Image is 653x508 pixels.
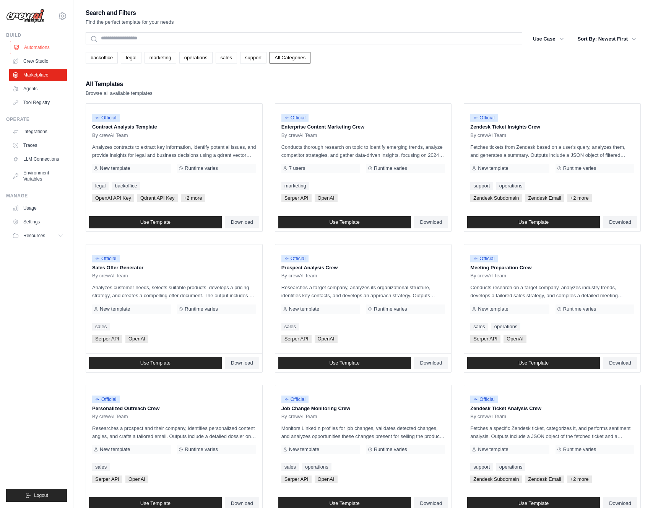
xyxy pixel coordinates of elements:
span: Zendesk Subdomain [470,194,522,202]
p: Zendesk Ticket Insights Crew [470,123,634,131]
span: Runtime varies [563,446,596,453]
button: Sort By: Newest First [573,32,641,46]
a: sales [92,463,110,471]
span: By crewAI Team [92,414,128,420]
p: Analyzes contracts to extract key information, identify potential issues, and provide insights fo... [92,143,256,159]
span: Official [92,396,120,403]
span: By crewAI Team [470,414,506,420]
a: legal [121,52,141,63]
span: OpenAI [504,335,526,343]
h2: All Templates [86,79,153,90]
span: Download [231,219,253,225]
span: Runtime varies [185,306,218,312]
span: Runtime varies [374,306,407,312]
p: Fetches a specific Zendesk ticket, categorizes it, and performs sentiment analysis. Outputs inclu... [470,424,634,440]
a: operations [302,463,331,471]
p: Enterprise Content Marketing Crew [281,123,445,131]
span: Download [231,500,253,506]
p: Job Change Monitoring Crew [281,405,445,412]
span: Official [281,255,309,262]
span: New template [478,165,508,171]
span: Official [470,396,498,403]
span: Use Template [140,360,171,366]
span: Download [231,360,253,366]
p: Conducts thorough research on topic to identify emerging trends, analyze competitor strategies, a... [281,143,445,159]
p: Personalized Outreach Crew [92,405,256,412]
h2: Search and Filters [86,8,174,18]
a: sales [92,323,110,331]
div: Manage [6,193,67,199]
div: Operate [6,116,67,122]
a: marketing [281,182,309,190]
span: Serper API [281,335,312,343]
p: Browse all available templates [86,90,153,97]
span: 7 users [289,165,305,171]
div: Build [6,32,67,38]
span: Runtime varies [374,446,407,453]
a: Crew Studio [9,55,67,67]
a: sales [281,463,299,471]
a: Use Template [467,216,600,228]
a: legal [92,182,109,190]
button: Logout [6,489,67,502]
a: backoffice [112,182,140,190]
span: OpenAI [315,194,338,202]
p: Researches a target company, analyzes its organizational structure, identifies key contacts, and ... [281,283,445,300]
span: +2 more [567,194,592,202]
a: sales [281,323,299,331]
p: Monitors LinkedIn profiles for job changes, validates detected changes, and analyzes opportunitie... [281,424,445,440]
p: Find the perfect template for your needs [86,18,174,26]
span: By crewAI Team [92,132,128,138]
a: operations [179,52,213,63]
p: Sales Offer Generator [92,264,256,272]
img: Logo [6,9,44,23]
span: Qdrant API Key [137,194,178,202]
span: By crewAI Team [470,132,506,138]
span: Download [609,219,631,225]
a: Usage [9,202,67,214]
span: Serper API [281,194,312,202]
span: OpenAI [315,335,338,343]
span: Official [470,255,498,262]
p: Contract Analysis Template [92,123,256,131]
span: New template [289,446,319,453]
a: Use Template [278,357,411,369]
span: By crewAI Team [281,273,317,279]
span: Zendesk Email [525,475,564,483]
p: Analyzes customer needs, selects suitable products, develops a pricing strategy, and creates a co... [92,283,256,300]
p: Conducts research on a target company, analyzes industry trends, develops a tailored sales strate... [470,283,634,300]
a: Marketplace [9,69,67,81]
span: Serper API [92,475,122,483]
span: OpenAI [315,475,338,483]
span: Official [281,114,309,122]
a: Use Template [467,357,600,369]
span: Use Template [518,360,549,366]
span: Use Template [518,219,549,225]
span: Logout [34,492,48,498]
span: Download [609,360,631,366]
span: Official [470,114,498,122]
a: sales [470,323,488,331]
span: Official [281,396,309,403]
a: operations [491,323,521,331]
span: Use Template [329,500,359,506]
span: +2 more [567,475,592,483]
a: Download [225,357,259,369]
span: Download [420,360,442,366]
a: Download [414,216,448,228]
span: New template [100,165,130,171]
span: Use Template [140,219,171,225]
span: Download [420,500,442,506]
span: Use Template [329,219,359,225]
span: Use Template [329,360,359,366]
a: Download [225,216,259,228]
p: Fetches tickets from Zendesk based on a user's query, analyzes them, and generates a summary. Out... [470,143,634,159]
a: marketing [145,52,176,63]
span: Zendesk Email [525,194,564,202]
p: Zendesk Ticket Analysis Crew [470,405,634,412]
a: Agents [9,83,67,95]
a: Use Template [89,357,222,369]
span: Runtime varies [374,165,407,171]
p: Prospect Analysis Crew [281,264,445,272]
span: Runtime varies [185,165,218,171]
